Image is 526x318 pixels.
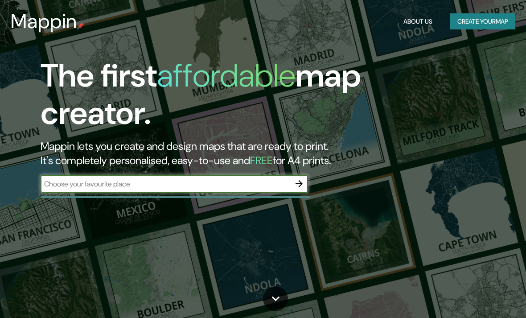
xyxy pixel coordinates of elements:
h5: FREE [250,153,273,167]
button: Create yourmap [450,13,515,30]
img: mappin-pin [77,22,84,29]
h1: The first map creator. [41,57,461,139]
h1: affordable [157,55,296,96]
iframe: Help widget launcher [447,283,516,308]
button: About Us [400,13,436,30]
h3: Mappin [11,10,77,33]
h2: Mappin lets you create and design maps that are ready to print. It's completely personalised, eas... [41,139,461,168]
input: Choose your favourite place [41,179,290,189]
